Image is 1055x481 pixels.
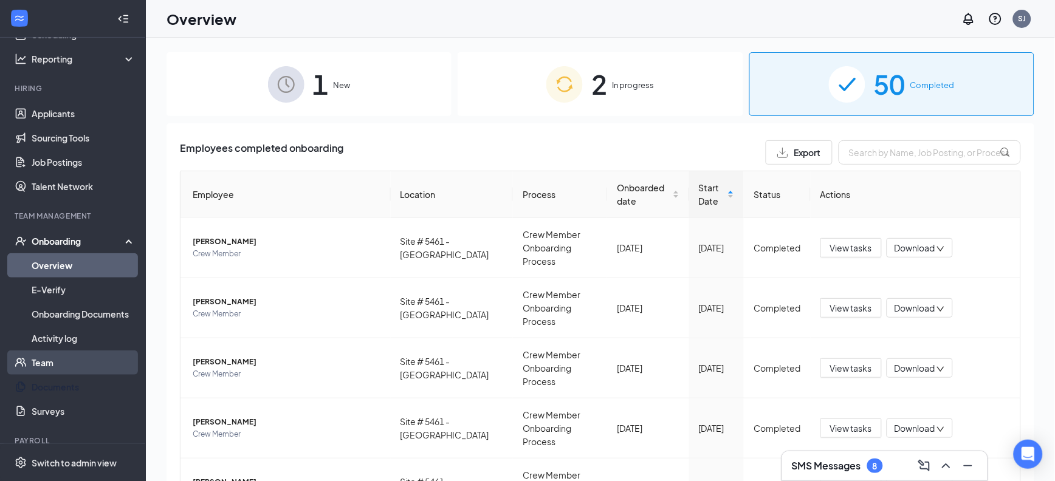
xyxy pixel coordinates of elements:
button: Minimize [958,456,978,476]
span: Crew Member [193,248,381,260]
th: Status [744,171,810,218]
button: View tasks [820,358,882,378]
span: View tasks [830,301,872,315]
td: Site # 5461 - [GEOGRAPHIC_DATA] [391,218,514,278]
div: Completed [754,241,800,254]
svg: Settings [15,457,27,469]
h3: SMS Messages [792,459,861,472]
svg: Notifications [961,12,976,26]
div: Team Management [15,211,133,221]
div: [DATE] [617,241,679,254]
a: E-Verify [32,278,136,302]
button: ComposeMessage [915,456,934,476]
span: [PERSON_NAME] [193,296,381,308]
span: View tasks [830,241,872,254]
svg: Collapse [117,13,129,25]
span: 2 [591,63,607,105]
div: Reporting [32,53,136,65]
div: Completed [754,361,800,375]
span: Crew Member [193,308,381,320]
span: In progress [612,79,654,91]
span: down [936,365,945,374]
svg: Analysis [15,53,27,65]
div: [DATE] [617,361,679,375]
h1: Overview [167,9,236,29]
span: Onboarded date [617,181,670,208]
div: SJ [1019,13,1026,24]
span: Export [794,148,821,157]
span: View tasks [830,361,872,375]
td: Crew Member Onboarding Process [513,398,607,459]
div: Onboarding [32,235,125,247]
div: Completed [754,421,800,435]
span: Employees completed onboarding [180,140,343,165]
a: Job Postings [32,150,136,174]
div: Payroll [15,435,133,446]
div: [DATE] [617,301,679,315]
span: down [936,305,945,313]
a: Team [32,350,136,375]
div: [DATE] [699,361,735,375]
button: View tasks [820,418,882,438]
span: 50 [874,63,906,105]
th: Actions [811,171,1021,218]
td: Crew Member Onboarding Process [513,278,607,338]
div: Open Intercom Messenger [1014,440,1043,469]
svg: QuestionInfo [988,12,1003,26]
span: Crew Member [193,368,381,380]
a: Activity log [32,326,136,350]
th: Onboarded date [607,171,689,218]
span: Completed [910,79,955,91]
a: Overview [32,253,136,278]
div: [DATE] [699,421,735,435]
th: Process [513,171,607,218]
th: Location [391,171,514,218]
a: Talent Network [32,174,136,199]
span: View tasks [830,421,872,435]
span: Start Date [699,181,726,208]
span: Download [895,362,935,375]
a: Applicants [32,101,136,126]
span: Download [895,302,935,315]
span: down [936,425,945,434]
button: ChevronUp [936,456,956,476]
div: Completed [754,301,800,315]
svg: UserCheck [15,235,27,247]
button: View tasks [820,298,882,318]
div: [DATE] [699,301,735,315]
a: Sourcing Tools [32,126,136,150]
span: [PERSON_NAME] [193,416,381,428]
td: Site # 5461 - [GEOGRAPHIC_DATA] [391,398,514,459]
input: Search by Name, Job Posting, or Process [839,140,1021,165]
th: Employee [180,171,391,218]
button: View tasks [820,238,882,258]
svg: WorkstreamLogo [13,12,26,24]
div: [DATE] [699,241,735,254]
span: Crew Member [193,428,381,440]
span: [PERSON_NAME] [193,236,381,248]
span: 1 [313,63,329,105]
a: Documents [32,375,136,399]
div: [DATE] [617,421,679,435]
span: Download [895,422,935,435]
svg: Minimize [961,459,975,473]
td: Site # 5461 - [GEOGRAPHIC_DATA] [391,278,514,338]
td: Site # 5461 - [GEOGRAPHIC_DATA] [391,338,514,398]
span: down [936,245,945,253]
td: Crew Member Onboarding Process [513,338,607,398]
button: Export [766,140,833,165]
svg: ChevronUp [939,459,954,473]
td: Crew Member Onboarding Process [513,218,607,278]
svg: ComposeMessage [917,459,932,473]
span: Download [895,242,935,254]
div: 8 [873,461,878,471]
div: Switch to admin view [32,457,117,469]
a: Onboarding Documents [32,302,136,326]
a: Surveys [32,399,136,423]
span: [PERSON_NAME] [193,356,381,368]
div: Hiring [15,83,133,94]
span: New [334,79,351,91]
